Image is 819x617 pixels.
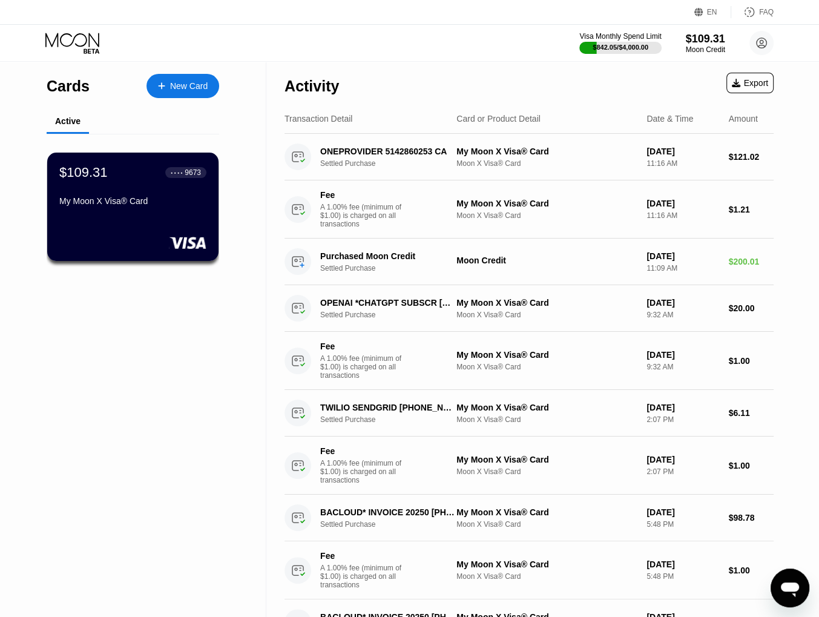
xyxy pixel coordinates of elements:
[729,303,774,313] div: $20.00
[646,363,719,371] div: 9:32 AM
[729,566,774,575] div: $1.00
[646,298,719,308] div: [DATE]
[456,159,637,168] div: Moon X Visa® Card
[646,572,719,581] div: 5:48 PM
[707,8,717,16] div: EN
[456,559,637,569] div: My Moon X Visa® Card
[646,159,719,168] div: 11:16 AM
[646,350,719,360] div: [DATE]
[320,298,456,308] div: OPENAI *CHATGPT SUBSCR [PHONE_NUMBER] US
[729,114,758,124] div: Amount
[729,461,774,470] div: $1.00
[729,152,774,162] div: $121.02
[731,6,774,18] div: FAQ
[579,32,661,54] div: Visa Monthly Spend Limit$842.05/$4,000.00
[646,507,719,517] div: [DATE]
[59,196,206,206] div: My Moon X Visa® Card
[771,569,809,607] iframe: Button to launch messaging window
[320,159,466,168] div: Settled Purchase
[146,74,219,98] div: New Card
[686,33,725,54] div: $109.31Moon Credit
[686,33,725,45] div: $109.31
[646,251,719,261] div: [DATE]
[320,507,456,517] div: BACLOUD* INVOICE 20250 [PHONE_NUMBER] LT
[456,256,637,265] div: Moon Credit
[285,495,774,541] div: BACLOUD* INVOICE 20250 [PHONE_NUMBER] LTSettled PurchaseMy Moon X Visa® CardMoon X Visa® Card[DAT...
[593,44,648,51] div: $842.05 / $4,000.00
[456,455,637,464] div: My Moon X Visa® Card
[729,408,774,418] div: $6.11
[646,264,719,272] div: 11:09 AM
[320,354,411,380] div: A 1.00% fee (minimum of $1.00) is charged on all transactions
[285,180,774,239] div: FeeA 1.00% fee (minimum of $1.00) is charged on all transactionsMy Moon X Visa® CardMoon X Visa® ...
[320,203,411,228] div: A 1.00% fee (minimum of $1.00) is charged on all transactions
[456,363,637,371] div: Moon X Visa® Card
[456,350,637,360] div: My Moon X Visa® Card
[320,147,456,156] div: ONEPROVIDER 5142860253 CA
[285,541,774,599] div: FeeA 1.00% fee (minimum of $1.00) is charged on all transactionsMy Moon X Visa® CardMoon X Visa® ...
[456,403,637,412] div: My Moon X Visa® Card
[456,311,637,319] div: Moon X Visa® Card
[170,81,208,91] div: New Card
[320,459,411,484] div: A 1.00% fee (minimum of $1.00) is charged on all transactions
[729,513,774,523] div: $98.78
[729,257,774,266] div: $200.01
[646,114,693,124] div: Date & Time
[285,285,774,332] div: OPENAI *CHATGPT SUBSCR [PHONE_NUMBER] USSettled PurchaseMy Moon X Visa® CardMoon X Visa® Card[DAT...
[456,520,637,529] div: Moon X Visa® Card
[646,311,719,319] div: 9:32 AM
[320,251,456,261] div: Purchased Moon Credit
[55,116,81,126] div: Active
[285,134,774,180] div: ONEPROVIDER 5142860253 CASettled PurchaseMy Moon X Visa® CardMoon X Visa® Card[DATE]11:16 AM$121.02
[646,455,719,464] div: [DATE]
[285,78,339,95] div: Activity
[320,551,405,561] div: Fee
[59,165,108,180] div: $109.31
[320,190,405,200] div: Fee
[285,239,774,285] div: Purchased Moon CreditSettled PurchaseMoon Credit[DATE]11:09 AM$200.01
[185,168,201,177] div: 9673
[456,467,637,476] div: Moon X Visa® Card
[456,507,637,517] div: My Moon X Visa® Card
[456,298,637,308] div: My Moon X Visa® Card
[320,446,405,456] div: Fee
[320,415,466,424] div: Settled Purchase
[320,341,405,351] div: Fee
[456,415,637,424] div: Moon X Visa® Card
[456,199,637,208] div: My Moon X Visa® Card
[579,32,661,41] div: Visa Monthly Spend Limit
[285,114,352,124] div: Transaction Detail
[320,264,466,272] div: Settled Purchase
[646,403,719,412] div: [DATE]
[729,205,774,214] div: $1.21
[646,520,719,529] div: 5:48 PM
[456,211,637,220] div: Moon X Visa® Card
[646,147,719,156] div: [DATE]
[729,356,774,366] div: $1.00
[47,78,90,95] div: Cards
[285,390,774,437] div: TWILIO SENDGRID [PHONE_NUMBER] USSettled PurchaseMy Moon X Visa® CardMoon X Visa® Card[DATE]2:07 ...
[320,403,456,412] div: TWILIO SENDGRID [PHONE_NUMBER] US
[694,6,731,18] div: EN
[47,153,219,261] div: $109.31● ● ● ●9673My Moon X Visa® Card
[171,171,183,174] div: ● ● ● ●
[646,211,719,220] div: 11:16 AM
[285,332,774,390] div: FeeA 1.00% fee (minimum of $1.00) is charged on all transactionsMy Moon X Visa® CardMoon X Visa® ...
[285,437,774,495] div: FeeA 1.00% fee (minimum of $1.00) is charged on all transactionsMy Moon X Visa® CardMoon X Visa® ...
[646,199,719,208] div: [DATE]
[686,45,725,54] div: Moon Credit
[646,415,719,424] div: 2:07 PM
[726,73,774,93] div: Export
[646,467,719,476] div: 2:07 PM
[456,147,637,156] div: My Moon X Visa® Card
[456,572,637,581] div: Moon X Visa® Card
[320,520,466,529] div: Settled Purchase
[732,78,768,88] div: Export
[456,114,541,124] div: Card or Product Detail
[646,559,719,569] div: [DATE]
[320,311,466,319] div: Settled Purchase
[320,564,411,589] div: A 1.00% fee (minimum of $1.00) is charged on all transactions
[759,8,774,16] div: FAQ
